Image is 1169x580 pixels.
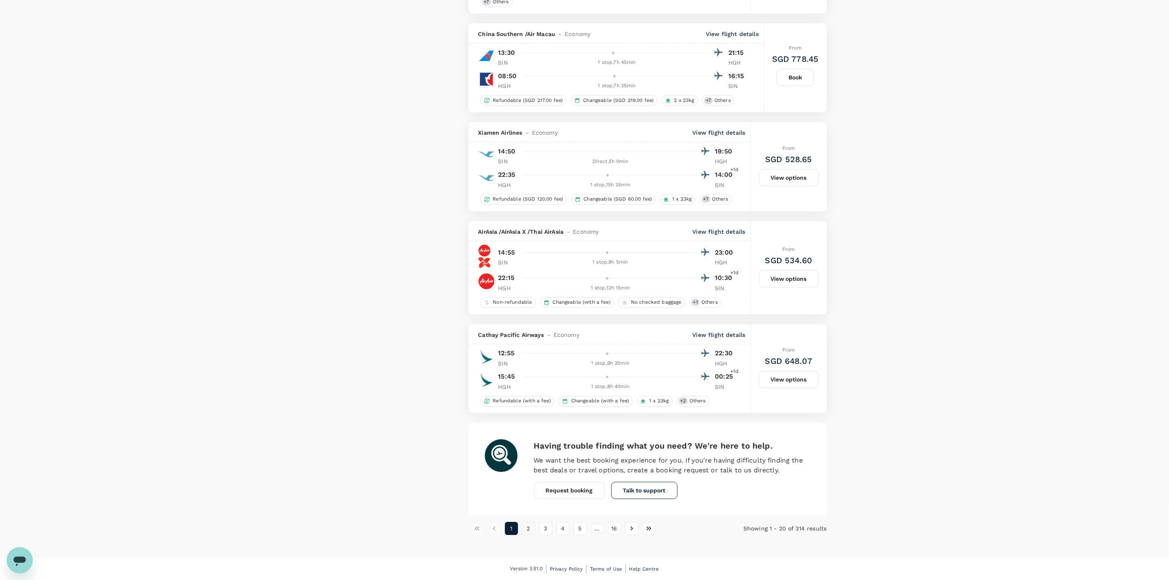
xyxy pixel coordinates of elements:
span: + 7 [704,97,713,104]
button: Go to page 5 [574,522,587,535]
p: SIN [728,82,749,90]
div: 1 stop , 8h 40min [524,383,697,391]
button: Talk to support [611,482,678,499]
p: We want the best booking experience for you. If you're having difficulty finding the best deals o... [534,456,811,475]
span: Economy [573,228,599,236]
img: MF [478,146,495,162]
div: … [591,524,604,533]
div: 1 x 23kg [637,396,672,406]
div: Refundable (with a fee) [480,396,554,406]
p: 22:15 [498,273,515,283]
p: 08:50 [498,71,517,81]
p: 12:55 [498,348,515,358]
h6: SGD 528.65 [765,153,812,166]
p: 10:30 [715,273,736,283]
span: Refundable (SGD 120.00 fee) [490,196,567,203]
p: HGH [715,258,736,266]
div: +1Others [689,297,721,308]
p: HGH [715,157,736,165]
p: SIN [498,258,519,266]
nav: pagination navigation [469,522,707,535]
p: SIN [498,59,519,67]
span: - [563,228,573,236]
p: HGH [498,383,519,391]
span: Others [698,299,721,306]
img: MF [478,170,495,186]
img: CX [478,348,495,365]
span: Changeable (SGD 60.00 fee) [581,196,655,203]
span: Refundable (with a fee) [490,397,554,404]
button: Go to page 4 [556,522,570,535]
div: No checked baggage [618,297,685,308]
span: - [523,129,532,137]
span: +1d [730,166,739,174]
div: +7Others [702,95,734,106]
span: Others [686,397,709,404]
p: SIN [498,359,519,368]
span: Changeable (SGD 219.00 fee) [580,97,657,104]
p: 00:25 [715,372,736,381]
div: Changeable (SGD 60.00 fee) [571,194,656,205]
div: 2 x 23kg [662,95,698,106]
span: 1 x 23kg [669,196,695,203]
p: SIN [715,383,736,391]
button: View options [759,270,819,287]
p: View flight details [693,331,746,339]
p: 14:55 [498,248,515,257]
div: 1 stop , 8h 5min [524,258,697,266]
p: 19:50 [715,147,736,156]
span: + 1 [691,299,700,306]
p: SIN [498,157,519,165]
p: HGH [498,82,519,90]
span: From [789,45,802,51]
span: - [555,30,565,38]
span: Xiamen Airlines [478,129,523,137]
span: +1d [730,269,739,277]
div: 1 x 23kg [660,194,695,205]
span: No checked baggage [628,299,685,306]
div: 1 stop , 7h 45min [524,59,711,67]
span: Privacy Policy [550,566,583,572]
p: View flight details [706,30,759,38]
span: AirAsia / AirAsia X / Thai AirAsia [478,228,564,236]
div: Refundable (SGD 217.00 fee) [480,95,567,106]
button: View options [759,169,819,186]
span: + 7 [702,196,710,203]
p: 13:30 [498,48,515,58]
button: View options [759,371,819,388]
div: 1 stop , 12h 15min [524,284,697,292]
p: SIN [715,284,736,292]
span: Economy [565,30,590,38]
div: Changeable (with a fee) [559,396,633,406]
div: Changeable (SGD 219.00 fee) [571,95,658,106]
div: Non-refundable [480,297,536,308]
div: Changeable (with a fee) [540,297,614,308]
div: +7Others [700,194,732,205]
p: 15:45 [498,372,515,381]
img: NX [478,71,495,87]
button: Go to next page [625,522,638,535]
p: 14:00 [715,170,736,180]
span: Economy [532,129,558,137]
span: 2 x 23kg [671,97,698,104]
p: HGH [498,181,519,189]
div: Refundable (SGD 120.00 fee) [480,194,567,205]
span: - [544,331,554,339]
span: + 2 [679,397,688,404]
h6: Having trouble finding what you need? We're here to help. [534,439,811,452]
p: View flight details [693,129,746,137]
button: Go to page 16 [608,522,621,535]
span: Economy [554,331,579,339]
button: Book [777,69,814,86]
span: Changeable (with a fee) [568,397,632,404]
span: Refundable (SGD 217.00 fee) [490,97,566,104]
span: Help Centre [629,566,659,572]
span: Non-refundable [490,299,536,306]
button: page 1 [505,522,518,535]
img: CZ [478,47,495,64]
button: Go to page 3 [539,522,552,535]
span: +1d [730,368,739,376]
button: Go to page 2 [522,522,535,535]
img: AK [478,244,491,257]
div: 1 stop , 9h 35min [524,359,697,368]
